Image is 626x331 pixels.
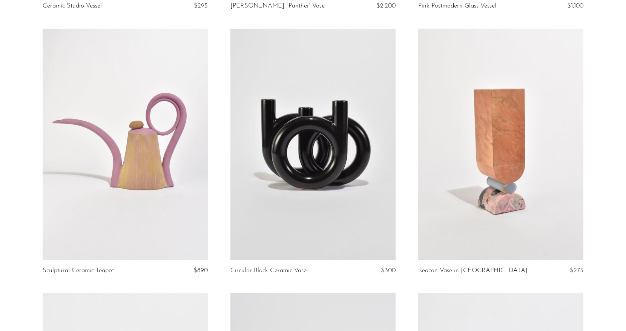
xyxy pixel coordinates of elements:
a: Sculptural Ceramic Teapot [43,267,114,274]
a: Ceramic Studio Vessel [43,3,102,9]
a: Pink Postmodern Glass Vessel [418,3,496,9]
span: $275 [570,267,583,274]
span: $2,200 [376,3,396,9]
a: [PERSON_NAME], 'Panther' Vase [230,3,325,9]
a: Circular Black Ceramic Vase [230,267,307,274]
a: Beacon Vase in [GEOGRAPHIC_DATA] [418,267,528,274]
span: $1,100 [567,3,583,9]
span: $295 [194,3,208,9]
span: $300 [381,267,396,274]
span: $890 [193,267,208,274]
